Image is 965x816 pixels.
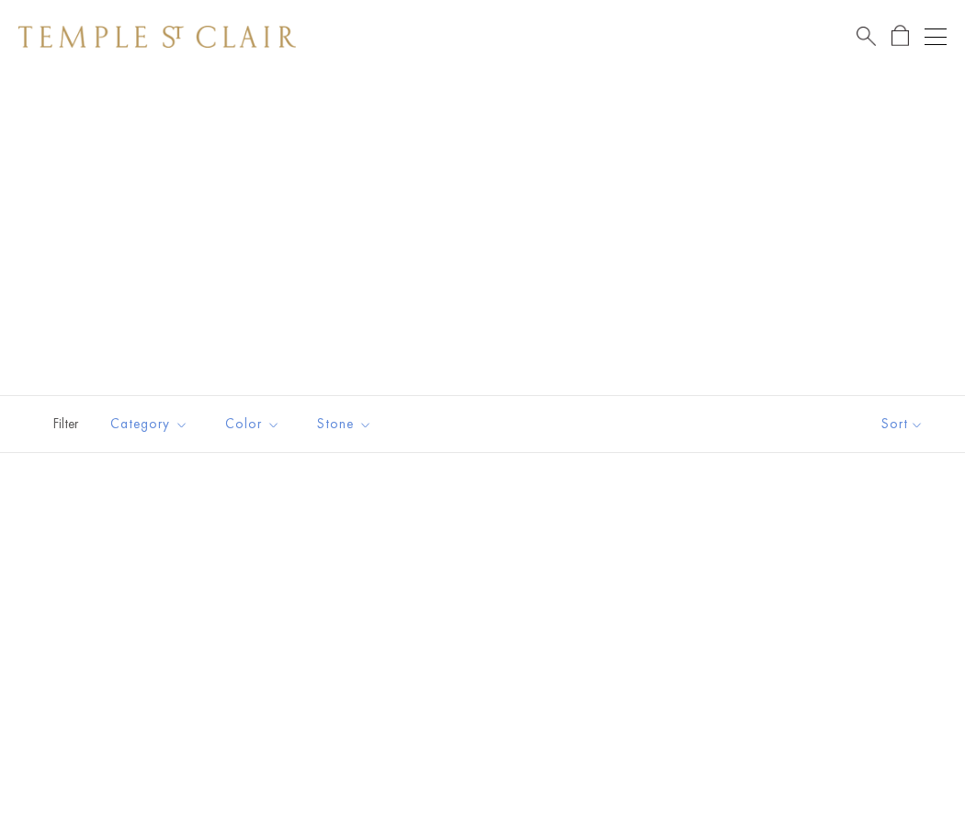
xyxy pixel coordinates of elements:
[308,413,386,436] span: Stone
[303,403,386,445] button: Stone
[925,26,947,48] button: Open navigation
[857,25,876,48] a: Search
[891,25,909,48] a: Open Shopping Bag
[101,413,202,436] span: Category
[18,26,296,48] img: Temple St. Clair
[216,413,294,436] span: Color
[96,403,202,445] button: Category
[840,396,965,452] button: Show sort by
[211,403,294,445] button: Color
